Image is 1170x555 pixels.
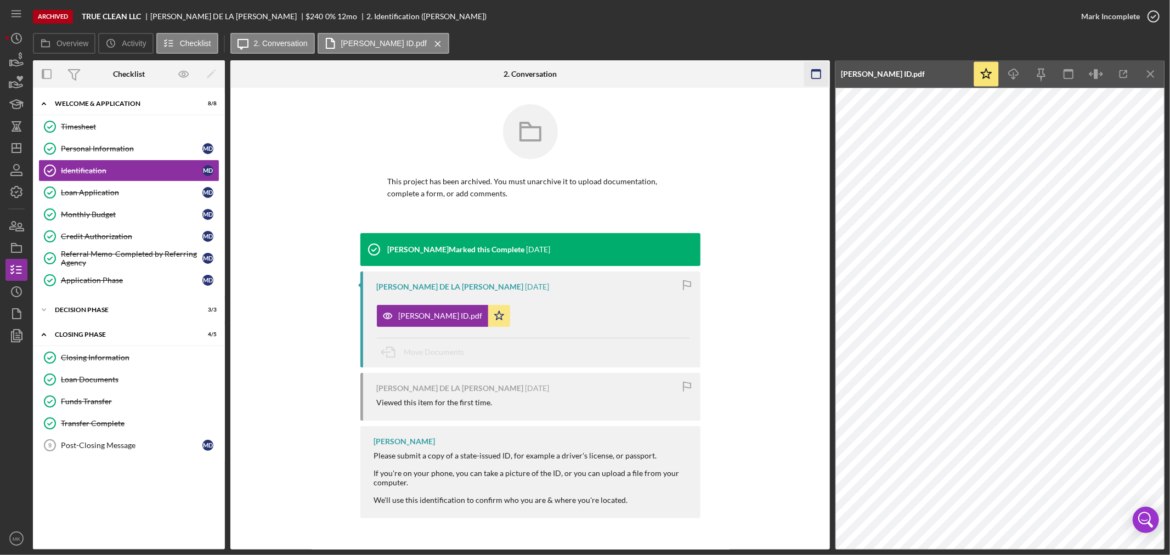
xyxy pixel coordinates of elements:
[325,12,336,21] div: 0 %
[180,39,211,48] label: Checklist
[55,307,189,313] div: Decision Phase
[202,253,213,264] div: M D
[5,528,27,550] button: MK
[1133,507,1159,533] div: Open Intercom Messenger
[61,122,219,131] div: Timesheet
[38,347,219,369] a: Closing Information
[202,143,213,154] div: M D
[1070,5,1165,27] button: Mark Incomplete
[404,347,465,356] span: Move Documents
[377,305,510,327] button: [PERSON_NAME] ID.pdf
[61,419,219,428] div: Transfer Complete
[197,100,217,107] div: 8 / 8
[61,250,202,267] div: Referral Memo-Completed by Referring Agency
[527,245,551,254] time: 2024-10-01 19:51
[38,116,219,138] a: Timesheet
[33,33,95,54] button: Overview
[156,33,218,54] button: Checklist
[38,160,219,182] a: IdentificationMD
[38,269,219,291] a: Application PhaseMD
[38,434,219,456] a: 9Post-Closing MessageMD
[841,70,925,78] div: [PERSON_NAME] ID.pdf
[61,276,202,285] div: Application Phase
[38,412,219,434] a: Transfer Complete
[388,245,525,254] div: [PERSON_NAME] Marked this Complete
[525,282,550,291] time: 2024-09-13 17:59
[306,12,324,21] div: $240
[38,182,219,203] a: Loan ApplicationMD
[377,384,524,393] div: [PERSON_NAME] DE LA [PERSON_NAME]
[374,451,689,505] div: Please submit a copy of a state-issued ID, for example a driver's license, or passport. If you're...
[1081,5,1140,27] div: Mark Incomplete
[366,12,487,21] div: 2. Identification ([PERSON_NAME])
[122,39,146,48] label: Activity
[377,398,493,407] div: Viewed this item for the first time.
[38,225,219,247] a: Credit AuthorizationMD
[230,33,315,54] button: 2. Conversation
[61,144,202,153] div: Personal Information
[388,175,673,200] p: This project has been archived. You must unarchive it to upload documentation, complete a form, o...
[98,33,153,54] button: Activity
[150,12,306,21] div: [PERSON_NAME] DE LA [PERSON_NAME]
[61,232,202,241] div: Credit Authorization
[377,338,476,366] button: Move Documents
[56,39,88,48] label: Overview
[399,312,483,320] div: [PERSON_NAME] ID.pdf
[202,165,213,176] div: M D
[377,282,524,291] div: [PERSON_NAME] DE LA [PERSON_NAME]
[341,39,427,48] label: [PERSON_NAME] ID.pdf
[202,275,213,286] div: M D
[61,210,202,219] div: Monthly Budget
[254,39,308,48] label: 2. Conversation
[55,331,189,338] div: Closing Phase
[33,10,73,24] div: Archived
[113,70,145,78] div: Checklist
[13,536,21,542] text: MK
[197,331,217,338] div: 4 / 5
[525,384,550,393] time: 2024-09-13 17:59
[202,187,213,198] div: M D
[38,247,219,269] a: Referral Memo-Completed by Referring AgencyMD
[202,440,213,451] div: M D
[61,375,219,384] div: Loan Documents
[48,442,52,449] tspan: 9
[61,353,219,362] div: Closing Information
[202,231,213,242] div: M D
[61,166,202,175] div: Identification
[61,397,219,406] div: Funds Transfer
[82,12,141,21] b: TRUE CLEAN LLC
[61,441,202,450] div: Post-Closing Message
[202,209,213,220] div: M D
[38,203,219,225] a: Monthly BudgetMD
[337,12,357,21] div: 12 mo
[197,307,217,313] div: 3 / 3
[38,390,219,412] a: Funds Transfer
[61,188,202,197] div: Loan Application
[374,437,436,446] div: [PERSON_NAME]
[55,100,189,107] div: Welcome & Application
[38,138,219,160] a: Personal InformationMD
[318,33,449,54] button: [PERSON_NAME] ID.pdf
[38,369,219,390] a: Loan Documents
[504,70,557,78] div: 2. Conversation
